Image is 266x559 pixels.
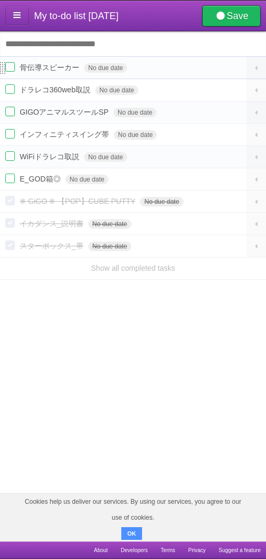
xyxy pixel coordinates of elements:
a: Show all completed tasks [91,264,175,272]
label: Done [5,240,15,250]
a: About [94,541,107,559]
span: No due date [88,242,131,251]
span: スターボックス_帯 [20,242,86,250]
a: Privacy [188,541,206,559]
span: 骨伝導スピーカー [20,63,82,72]
label: Done [5,84,15,94]
span: No due date [84,152,127,162]
label: Done [5,218,15,228]
span: WiFiドラレコ取説 [20,152,82,161]
span: ※ GiGO ※ 【POP】CUBE PUTTY [20,197,138,205]
span: Cookies help us deliver our services. By using our services, you agree to our use of cookies. [11,494,255,526]
label: Done [5,151,15,161]
label: Done [5,174,15,183]
label: Done [5,62,15,72]
label: Done [5,129,15,139]
a: Save [202,5,261,27]
a: Suggest a feature [219,541,261,559]
label: Done [5,196,15,205]
span: イカダンス_説明書 [20,219,86,228]
span: E_GOD箱◎ [20,175,63,183]
span: No due date [84,63,127,73]
span: GIGOアニマルスツールSP [20,108,111,116]
a: Developers [121,541,148,559]
button: OK [121,527,142,540]
span: No due date [113,108,156,117]
a: Terms [161,541,175,559]
span: ドラレコ360web取説 [20,85,93,94]
span: No due date [95,85,138,95]
span: No due date [140,197,183,207]
span: インフィニティスイング帯 [20,130,112,139]
span: No due date [114,130,157,140]
span: No due date [88,219,131,229]
span: No due date [65,175,109,184]
label: Done [5,107,15,116]
span: My to-do list [DATE] [34,11,119,21]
